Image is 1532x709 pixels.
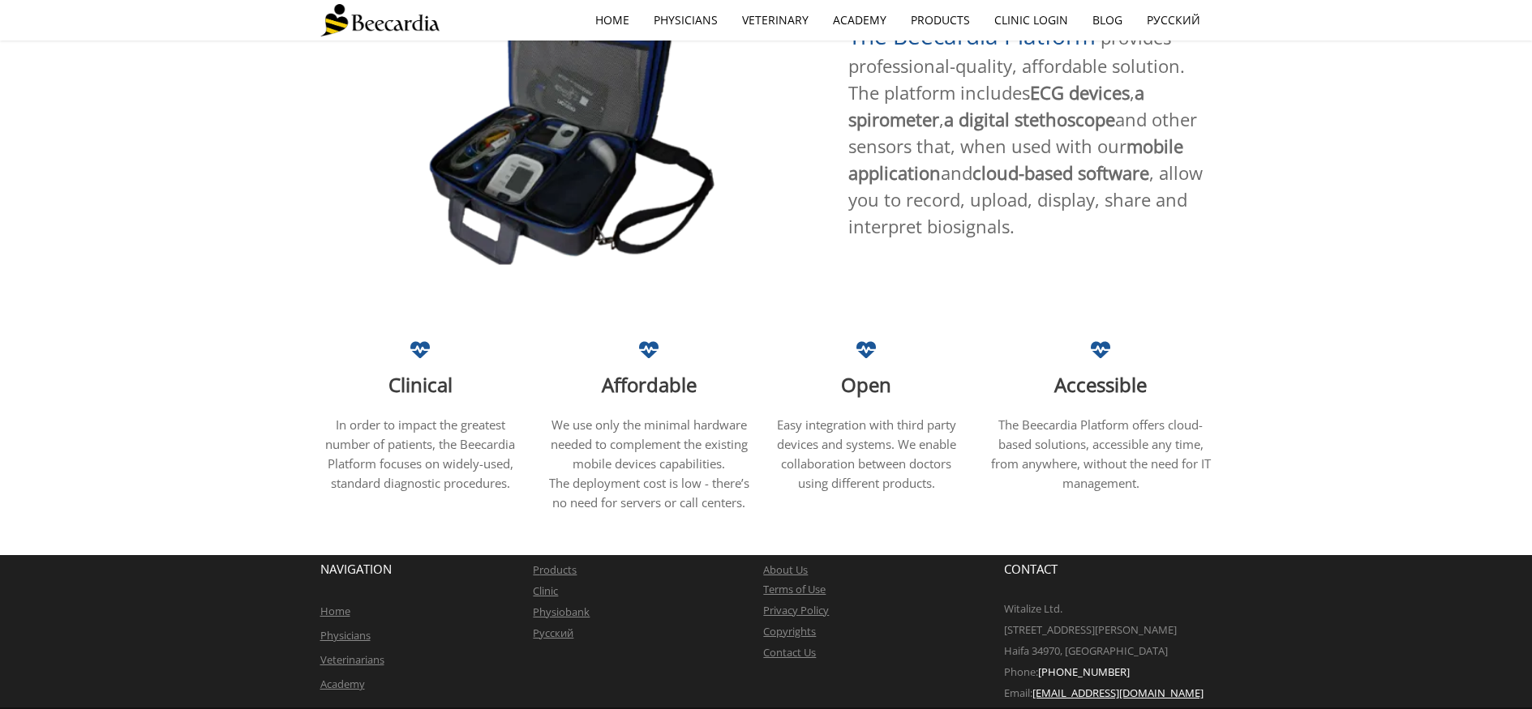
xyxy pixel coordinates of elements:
a: Clinic Login [982,2,1080,39]
span: The Beecardia Platform offers cloud-based solutions, accessible any time, from anywhere, without ... [991,416,1211,491]
a: [EMAIL_ADDRESS][DOMAIN_NAME] [1032,686,1204,700]
a: Academy [320,677,365,691]
a: Physiobank [533,604,590,619]
a: About Us [763,562,808,577]
span: Open [841,371,891,398]
span: cloud-based software [972,160,1149,185]
img: Beecardia [320,4,440,36]
span: [PHONE_NUMBER] [1038,664,1130,679]
a: Home [320,604,350,618]
span: Accessible [1054,371,1147,398]
span: Email: [1004,686,1032,700]
span: Haifa 34970, [GEOGRAPHIC_DATA] [1004,643,1168,658]
a: Русский [533,626,573,640]
span: Affordable [602,371,697,398]
a: Academy [821,2,899,39]
a: Products [899,2,982,39]
a: home [583,2,642,39]
a: Clinic [533,583,558,598]
span: mobile application [848,134,1183,185]
span: ECG devices [1030,80,1130,105]
a: Русский [1135,2,1212,39]
span: Witalize Ltd. [1004,601,1062,616]
a: Privacy Policy [763,603,829,617]
a: Blog [1080,2,1135,39]
span: a digital stethoscope [944,107,1115,131]
span: The deployment cost is low - there’s no need for servers or call centers. [549,475,749,510]
span: Easy integration with third party devices and systems. We enable collaboration between doctors us... [777,416,956,491]
a: Physicians [642,2,730,39]
a: Contact Us [763,645,816,660]
span: We use only the minimal hardware needed to complement the existing mobile devices capabilities. [551,416,748,472]
a: Veterinarians [320,652,384,667]
a: Copyrights [763,624,816,639]
a: P [533,562,539,577]
span: CONTACT [1004,561,1058,577]
span: NAVIGATION [320,561,392,577]
span: [STREET_ADDRESS][PERSON_NAME] [1004,622,1177,637]
a: roducts [539,562,577,577]
span: Clinical [388,371,453,398]
span: a spirometer [848,80,1144,131]
span: Phone: [1004,664,1038,679]
a: Veterinary [730,2,821,39]
span: provides professional-quality, affordable solution. The platform includes , , and other sensors t... [848,25,1203,238]
a: Physicians [320,628,371,643]
a: Terms of Use [763,582,826,596]
span: The Beecardia Platform [848,20,1096,51]
span: In order to impact the greatest number of patients, the Beecardia Platform focuses on widely-used... [325,416,515,491]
